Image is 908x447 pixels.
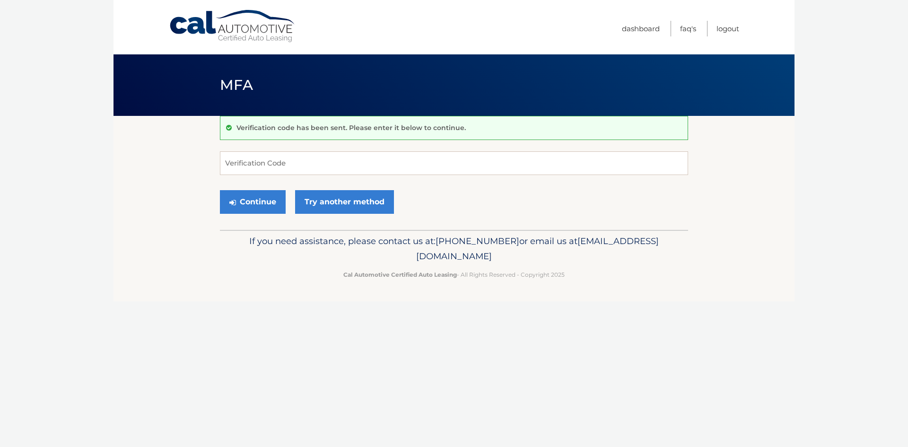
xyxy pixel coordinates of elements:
a: Logout [716,21,739,36]
span: MFA [220,76,253,94]
a: FAQ's [680,21,696,36]
span: [PHONE_NUMBER] [436,236,519,246]
span: [EMAIL_ADDRESS][DOMAIN_NAME] [416,236,659,262]
p: Verification code has been sent. Please enter it below to continue. [236,123,466,132]
p: - All Rights Reserved - Copyright 2025 [226,270,682,280]
p: If you need assistance, please contact us at: or email us at [226,234,682,264]
button: Continue [220,190,286,214]
a: Dashboard [622,21,660,36]
a: Try another method [295,190,394,214]
a: Cal Automotive [169,9,297,43]
strong: Cal Automotive Certified Auto Leasing [343,271,457,278]
input: Verification Code [220,151,688,175]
